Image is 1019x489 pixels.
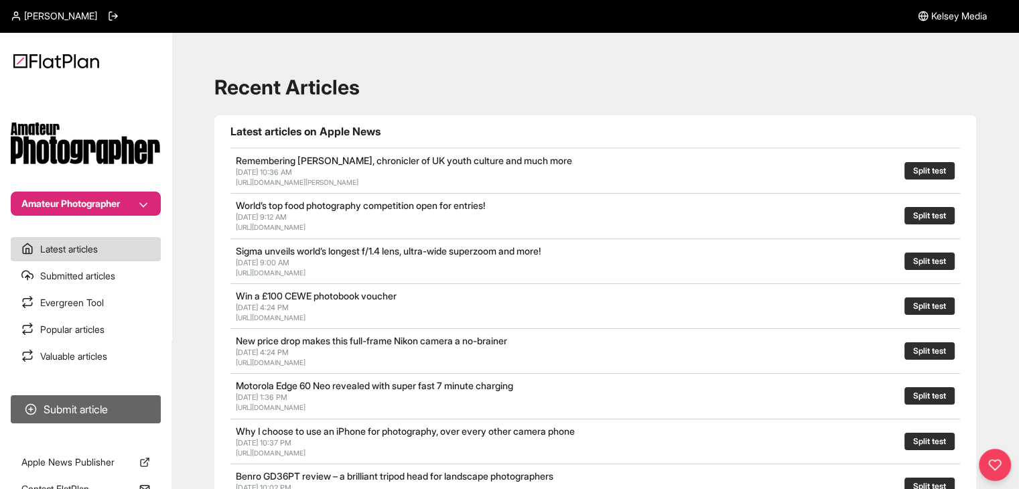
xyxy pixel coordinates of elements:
[236,470,553,482] a: Benro GD36PT review – a brilliant tripod head for landscape photographers
[236,403,305,411] a: [URL][DOMAIN_NAME]
[931,9,987,23] span: Kelsey Media
[236,223,305,231] a: [URL][DOMAIN_NAME]
[236,155,572,166] a: Remembering [PERSON_NAME], chronicler of UK youth culture and much more
[236,393,287,402] span: [DATE] 1:36 PM
[11,192,161,216] button: Amateur Photographer
[904,162,955,180] button: Split test
[11,450,161,474] a: Apple News Publisher
[11,122,161,165] img: Publication Logo
[236,425,575,437] a: Why I choose to use an iPhone for photography, over every other camera phone
[11,291,161,315] a: Evergreen Tool
[236,269,305,277] a: [URL][DOMAIN_NAME]
[904,253,955,270] button: Split test
[236,335,507,346] a: New price drop makes this full-frame Nikon camera a no-brainer
[904,433,955,450] button: Split test
[904,342,955,360] button: Split test
[236,178,358,186] a: [URL][DOMAIN_NAME][PERSON_NAME]
[236,258,289,267] span: [DATE] 9:00 AM
[236,303,289,312] span: [DATE] 4:24 PM
[13,54,99,68] img: Logo
[904,387,955,405] button: Split test
[236,212,287,222] span: [DATE] 9:12 AM
[236,348,289,357] span: [DATE] 4:24 PM
[11,237,161,261] a: Latest articles
[236,380,513,391] a: Motorola Edge 60 Neo revealed with super fast 7 minute charging
[236,200,485,211] a: World’s top food photography competition open for entries!
[904,297,955,315] button: Split test
[11,9,97,23] a: [PERSON_NAME]
[236,438,291,447] span: [DATE] 10:37 PM
[230,123,960,139] h1: Latest articles on Apple News
[236,245,541,257] a: Sigma unveils world’s longest f/1.4 lens, ultra-wide superzoom and more!
[236,290,397,301] a: Win a £100 CEWE photobook voucher
[236,449,305,457] a: [URL][DOMAIN_NAME]
[236,167,292,177] span: [DATE] 10:36 AM
[11,318,161,342] a: Popular articles
[904,207,955,224] button: Split test
[236,313,305,322] a: [URL][DOMAIN_NAME]
[11,344,161,368] a: Valuable articles
[214,75,976,99] h1: Recent Articles
[11,395,161,423] button: Submit article
[236,358,305,366] a: [URL][DOMAIN_NAME]
[24,9,97,23] span: [PERSON_NAME]
[11,264,161,288] a: Submitted articles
